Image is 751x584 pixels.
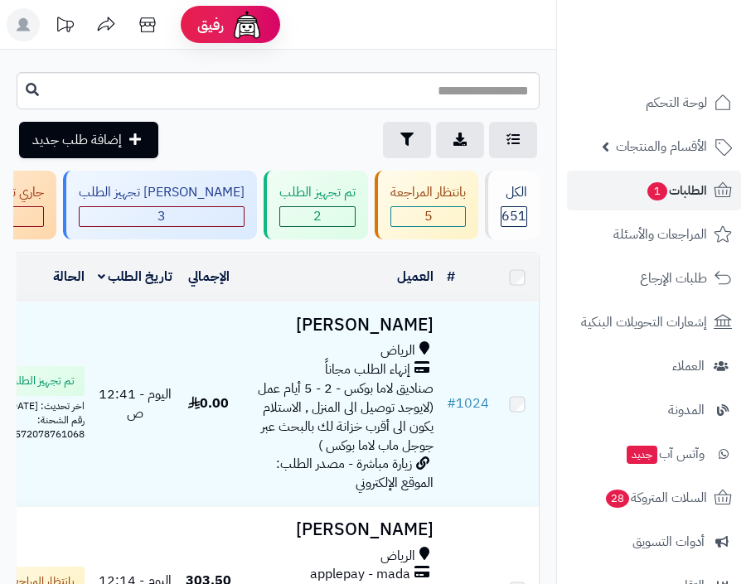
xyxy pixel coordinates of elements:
[647,181,668,200] span: 1
[390,183,466,202] div: بانتظار المراجعة
[44,8,85,46] a: تحديثات المنصة
[567,346,741,386] a: العملاء
[397,267,434,287] a: العميل
[245,316,434,335] h3: [PERSON_NAME]
[258,379,434,456] span: صناديق لاما بوكس - 2 - 5 أيام عمل (لايوجد توصيل الى المنزل , الاستلام يكون الى أقرب خزانة لك بالب...
[567,434,741,474] a: وآتس آبجديد
[501,183,527,202] div: الكل
[447,267,455,287] a: #
[380,341,415,360] span: الرياض
[567,258,741,298] a: طلبات الإرجاع
[672,355,705,378] span: العملاء
[7,373,75,389] span: تم تجهيز الطلب
[230,8,264,41] img: ai-face.png
[280,207,355,226] span: 2
[605,489,630,508] span: 28
[567,215,741,254] a: المراجعات والأسئلة
[260,171,371,239] a: تم تجهيز الطلب 2
[625,442,705,466] span: وآتس آب
[310,565,410,584] span: applepay - mada
[188,267,230,287] a: الإجمالي
[482,171,543,239] a: الكل651
[613,223,707,246] span: المراجعات والأسئلة
[276,454,434,493] span: زيارة مباشرة - مصدر الطلب: الموقع الإلكتروني
[245,520,434,539] h3: [PERSON_NAME]
[19,122,158,158] a: إضافة طلب جديد
[604,486,707,509] span: السلات المتروكة
[188,393,229,413] span: 0.00
[98,267,173,287] a: تاريخ الطلب
[646,179,707,202] span: الطلبات
[279,183,356,202] div: تم تجهيز الطلب
[567,302,741,342] a: إشعارات التحويلات البنكية
[79,183,245,202] div: [PERSON_NAME] تجهيز الطلب
[567,171,741,210] a: الطلبات1
[371,171,482,239] a: بانتظار المراجعة 5
[632,530,705,553] span: أدوات التسويق
[99,384,172,423] span: اليوم - 12:41 ص
[32,130,122,150] span: إضافة طلب جديد
[197,15,224,35] span: رفيق
[668,398,705,422] span: المدونة
[567,390,741,430] a: المدونة
[53,267,85,287] a: الحالة
[646,91,707,114] span: لوحة التحكم
[567,83,741,123] a: لوحة التحكم
[325,360,410,379] span: إنهاء الطلب مجاناً
[447,393,489,413] a: #1024
[616,135,707,158] span: الأقسام والمنتجات
[391,207,465,226] span: 5
[60,171,260,239] a: [PERSON_NAME] تجهيز الطلب 3
[640,267,707,290] span: طلبات الإرجاع
[638,12,735,47] img: logo-2.png
[567,522,741,562] a: أدوات التسويق
[581,311,707,334] span: إشعارات التحويلات البنكية
[501,207,526,226] span: 651
[80,207,244,226] span: 3
[627,446,657,464] span: جديد
[380,547,415,566] span: الرياض
[567,478,741,518] a: السلات المتروكة28
[447,393,456,413] span: #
